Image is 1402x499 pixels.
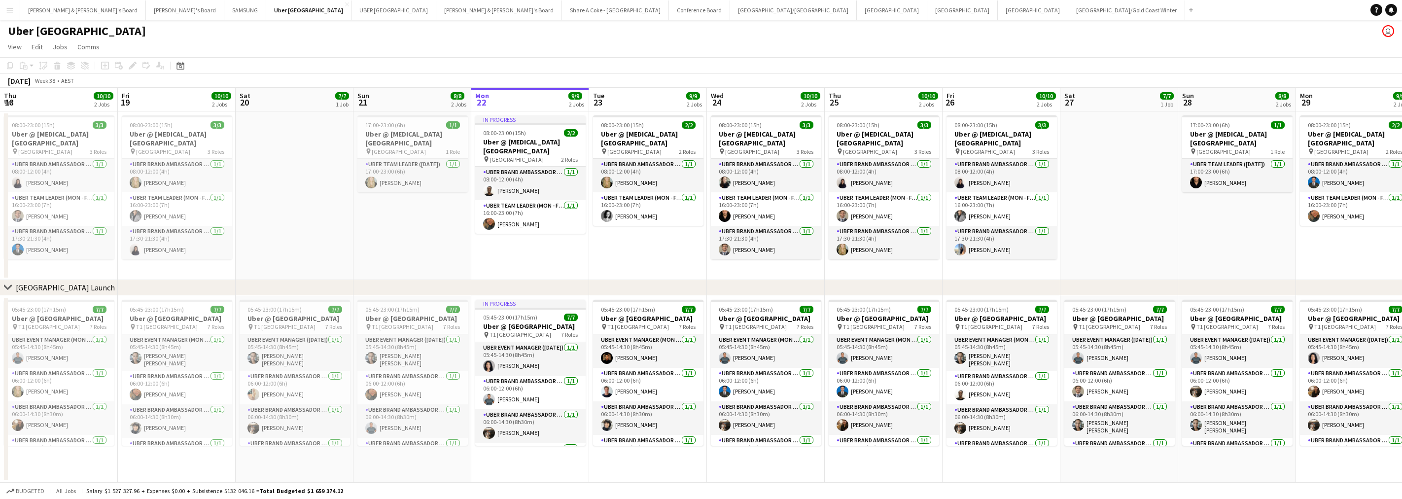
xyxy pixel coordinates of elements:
span: 7 Roles [561,331,578,338]
div: 1 Job [336,101,349,108]
app-card-role: UBER Brand Ambassador ([PERSON_NAME])1/106:00-12:00 (6h)[PERSON_NAME] [593,368,703,401]
app-card-role: UBER Brand Ambassador ([DATE])1/1 [1182,438,1293,471]
app-card-role: UBER Brand Ambassador ([PERSON_NAME])1/1 [122,438,232,471]
h3: Uber @ [GEOGRAPHIC_DATA] [1064,314,1175,323]
span: Sat [1064,91,1075,100]
span: 18 [2,97,16,108]
span: 3/3 [210,121,224,129]
app-card-role: Uber Team Leader (Mon - Fri)1/116:00-23:00 (7h)[PERSON_NAME] [4,192,114,226]
div: 05:45-23:00 (17h15m)7/7Uber @ [GEOGRAPHIC_DATA] T1 [GEOGRAPHIC_DATA]7 RolesUBER Event Manager (Mo... [829,300,939,446]
span: Sat [240,91,250,100]
span: 7 Roles [1150,323,1167,330]
app-user-avatar: Andy Husen [1382,25,1394,37]
span: 7 Roles [1032,323,1049,330]
div: 08:00-23:00 (15h)2/2Uber @ [MEDICAL_DATA][GEOGRAPHIC_DATA] [GEOGRAPHIC_DATA]2 RolesUBER Brand Amb... [593,115,703,226]
app-card-role: UBER Brand Ambassador ([PERSON_NAME])1/107:00-13:00 (6h) [711,435,821,468]
app-card-role: UBER Brand Ambassador ([PERSON_NAME])1/106:00-14:30 (8h30m)[PERSON_NAME] [4,401,114,435]
app-card-role: Uber Team Leader (Mon - Fri)1/116:00-23:00 (7h)[PERSON_NAME] [475,200,586,234]
h3: Uber @ [GEOGRAPHIC_DATA] [946,314,1057,323]
app-job-card: 05:45-23:00 (17h15m)7/7Uber @ [GEOGRAPHIC_DATA] T1 [GEOGRAPHIC_DATA]7 RolesUBER Event Manager (Mo... [122,300,232,446]
h3: Uber @ [MEDICAL_DATA][GEOGRAPHIC_DATA] [829,130,939,147]
span: Sun [357,91,369,100]
app-job-card: 08:00-23:00 (15h)3/3Uber @ [MEDICAL_DATA][GEOGRAPHIC_DATA] [GEOGRAPHIC_DATA]3 RolesUBER Brand Amb... [946,115,1057,259]
span: Fri [122,91,130,100]
span: [GEOGRAPHIC_DATA] [607,148,662,155]
span: 7 Roles [90,323,106,330]
span: T1 [GEOGRAPHIC_DATA] [1196,323,1258,330]
app-card-role: Uber Team Leader (Mon - Fri)1/116:00-23:00 (7h)[PERSON_NAME] [829,192,939,226]
app-job-card: 17:00-23:00 (6h)1/1Uber @ [MEDICAL_DATA][GEOGRAPHIC_DATA] [GEOGRAPHIC_DATA]1 RoleUber Team Leader... [1182,115,1293,192]
app-job-card: 17:00-23:00 (6h)1/1Uber @ [MEDICAL_DATA][GEOGRAPHIC_DATA] [GEOGRAPHIC_DATA]1 RoleUber Team Leader... [357,115,468,192]
app-card-role: Uber Team Leader ([DATE])1/117:00-23:00 (6h)[PERSON_NAME] [1182,159,1293,192]
span: 7/7 [1271,306,1285,313]
span: 23 [592,97,604,108]
span: 08:00-23:00 (15h) [837,121,879,129]
button: Share A Coke - [GEOGRAPHIC_DATA] [562,0,669,20]
span: 05:45-23:00 (17h15m) [1190,306,1244,313]
span: 7/7 [335,92,349,100]
a: View [4,40,26,53]
span: 3 Roles [1032,148,1049,155]
app-card-role: UBER Brand Ambassador ([PERSON_NAME])1/106:00-14:30 (8h30m)[PERSON_NAME] [593,401,703,435]
span: 05:45-23:00 (17h15m) [1072,306,1126,313]
span: 05:45-23:00 (17h15m) [12,306,66,313]
h3: Uber @ [MEDICAL_DATA][GEOGRAPHIC_DATA] [4,130,114,147]
app-card-role: Uber Team Leader ([DATE])1/117:00-23:00 (6h)[PERSON_NAME] [357,159,468,192]
span: Sun [1182,91,1194,100]
span: 7/7 [1160,92,1174,100]
app-card-role: UBER Brand Ambassador ([DATE])1/1 [357,438,468,471]
span: 26 [945,97,954,108]
span: 08:00-23:00 (15h) [954,121,997,129]
div: In progress08:00-23:00 (15h)2/2Uber @ [MEDICAL_DATA][GEOGRAPHIC_DATA] [GEOGRAPHIC_DATA]2 RolesUBE... [475,115,586,234]
button: [GEOGRAPHIC_DATA] [857,0,927,20]
div: 05:45-23:00 (17h15m)7/7Uber @ [GEOGRAPHIC_DATA] T1 [GEOGRAPHIC_DATA]7 RolesUBER Event Manager (Mo... [946,300,1057,446]
app-card-role: UBER Event Manager ([DATE])1/105:45-14:30 (8h45m)[PERSON_NAME] [PERSON_NAME] [357,334,468,371]
span: 7 Roles [443,323,460,330]
app-job-card: 08:00-23:00 (15h)3/3Uber @ [MEDICAL_DATA][GEOGRAPHIC_DATA] [GEOGRAPHIC_DATA]3 RolesUBER Brand Amb... [122,115,232,259]
span: 1/1 [446,121,460,129]
button: UBER [GEOGRAPHIC_DATA] [351,0,436,20]
h3: Uber @ [MEDICAL_DATA][GEOGRAPHIC_DATA] [1182,130,1293,147]
span: 24 [709,97,724,108]
span: 05:45-23:00 (17h15m) [1308,306,1362,313]
div: 2 Jobs [569,101,584,108]
span: 05:45-23:00 (17h15m) [954,306,1009,313]
span: 05:45-23:00 (17h15m) [719,306,773,313]
span: T1 [GEOGRAPHIC_DATA] [1079,323,1140,330]
span: 7 Roles [797,323,813,330]
h3: Uber @ [MEDICAL_DATA][GEOGRAPHIC_DATA] [946,130,1057,147]
span: 7/7 [1153,306,1167,313]
span: Budgeted [16,488,44,495]
span: 7/7 [93,306,106,313]
span: Tue [593,91,604,100]
app-card-role: UBER Brand Ambassador ([PERSON_NAME])1/107:00-13:00 (6h) [829,435,939,468]
span: [GEOGRAPHIC_DATA] [18,148,72,155]
a: Jobs [49,40,71,53]
h3: Uber @ [MEDICAL_DATA][GEOGRAPHIC_DATA] [593,130,703,147]
span: 27 [1063,97,1075,108]
app-card-role: UBER Event Manager (Mon - Fri)1/105:45-14:30 (8h45m)[PERSON_NAME] [593,334,703,368]
span: Wed [711,91,724,100]
div: 05:45-23:00 (17h15m)7/7Uber @ [GEOGRAPHIC_DATA] T1 [GEOGRAPHIC_DATA]7 RolesUBER Event Manager ([D... [240,300,350,446]
div: 08:00-23:00 (15h)3/3Uber @ [MEDICAL_DATA][GEOGRAPHIC_DATA] [GEOGRAPHIC_DATA]3 RolesUBER Brand Amb... [711,115,821,259]
span: T1 [GEOGRAPHIC_DATA] [1314,323,1376,330]
span: 7 Roles [1268,323,1285,330]
span: Fri [946,91,954,100]
span: T1 [GEOGRAPHIC_DATA] [843,323,905,330]
span: [GEOGRAPHIC_DATA] [961,148,1015,155]
span: 17:00-23:00 (6h) [365,121,405,129]
span: 7/7 [800,306,813,313]
app-card-role: UBER Brand Ambassador ([PERSON_NAME])1/117:30-21:30 (4h)[PERSON_NAME] [711,226,821,259]
h3: Uber @ [MEDICAL_DATA][GEOGRAPHIC_DATA] [122,130,232,147]
div: 2 Jobs [687,101,702,108]
app-card-role: UBER Event Manager (Mon - Fri)1/105:45-14:30 (8h45m)[PERSON_NAME] [711,334,821,368]
span: 10/10 [918,92,938,100]
span: 10/10 [1036,92,1056,100]
span: 05:45-23:00 (17h15m) [837,306,891,313]
span: 8/8 [451,92,464,100]
span: T1 [GEOGRAPHIC_DATA] [490,331,551,338]
span: 3/3 [93,121,106,129]
app-card-role: UBER Brand Ambassador ([PERSON_NAME])1/108:00-12:00 (4h)[PERSON_NAME] [711,159,821,192]
div: 05:45-23:00 (17h15m)7/7Uber @ [GEOGRAPHIC_DATA] T1 [GEOGRAPHIC_DATA]7 RolesUBER Event Manager (Mo... [711,300,821,446]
